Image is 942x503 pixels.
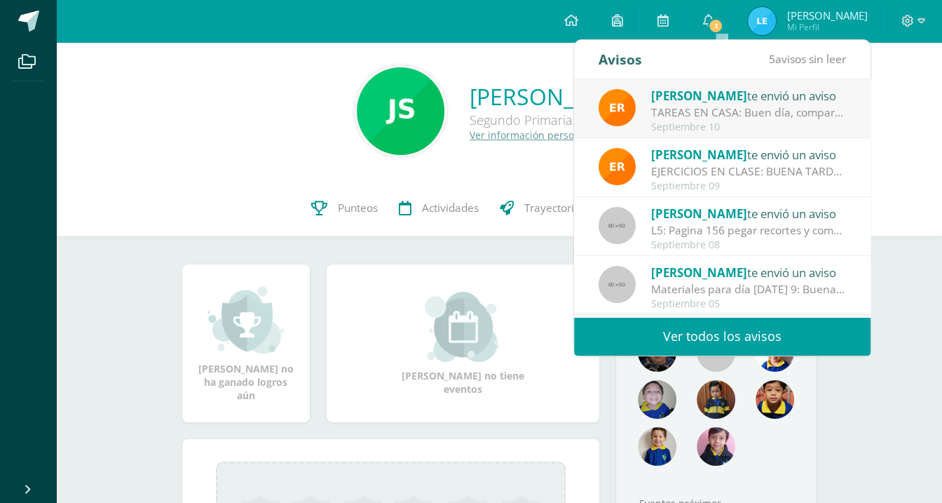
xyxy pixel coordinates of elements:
span: [PERSON_NAME] [651,264,747,281]
div: Septiembre 09 [651,180,846,192]
div: EJERCICIOS EN CLASE: BUENA TARDE, comparto los ejercicios hechos en clase para que revisen en el ... [651,163,846,180]
a: Actividades [388,180,489,236]
img: 890e40971ad6f46e050b48f7f5834b7c.png [599,148,636,185]
div: Avisos [599,40,642,79]
img: 08df1db8bab588563a221cba74360b07.png [756,380,794,419]
img: 60x60 [599,207,636,244]
span: Trayectoria [524,201,580,215]
div: Septiembre 05 [651,298,846,310]
div: te envió un aviso [651,204,846,222]
img: 672fae4bfc318d5520964a55c5a2db8f.png [748,7,776,35]
span: Actividades [422,201,479,215]
a: Punteos [301,180,388,236]
span: 1 [708,18,723,34]
a: Trayectoria [489,180,591,236]
span: [PERSON_NAME] [786,8,867,22]
img: b81ddd417d97a7415e5cfa732d1c697a.png [638,380,676,419]
span: 5 [769,51,775,67]
div: Materiales para día Martes 9: Buenas tardes padres de familia, es un gusto saludarles y desearles... [651,281,846,297]
img: event_small.png [425,292,501,362]
div: TAREAS EN CASA: Buen día, comparto las actividades que los niños harán en casa agradeciendo desde... [651,105,846,121]
img: 48b8bbc24db418b27970f8b2d75e9b1a.png [697,380,735,419]
span: avisos sin leer [769,51,846,67]
div: te envió un aviso [651,86,846,105]
span: Mi Perfil [786,21,867,33]
span: [PERSON_NAME] [651,206,747,222]
img: 60x60 [599,266,636,303]
div: L5: Pagina 156 pegar recortes y completar 157 [651,222,846,239]
img: 11f1fc0d6c6e391bf9fad5999ff0e609.png [638,427,676,466]
div: te envió un aviso [651,263,846,281]
div: Segundo Primaria Inicial B [470,112,644,128]
div: Septiembre 08 [651,239,846,251]
span: [PERSON_NAME] [651,88,747,104]
img: 82a41fc9483f8a0c99b50928c2b41ba4.png [697,427,735,466]
a: Ver todos los avisos [574,317,871,356]
span: [PERSON_NAME] [651,147,747,163]
div: [PERSON_NAME] no ha ganado logros aún [196,285,296,402]
div: [PERSON_NAME] no tiene eventos [392,292,533,396]
img: 4df6ed55f6d859f2a142bc23dfe38e3d.png [357,67,444,155]
img: 890e40971ad6f46e050b48f7f5834b7c.png [599,89,636,126]
div: Septiembre 10 [651,121,846,133]
img: achievement_small.png [207,285,284,355]
span: Punteos [338,201,378,215]
a: Ver información personal... [470,128,597,142]
a: [PERSON_NAME] [470,81,644,112]
div: te envió un aviso [651,145,846,163]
